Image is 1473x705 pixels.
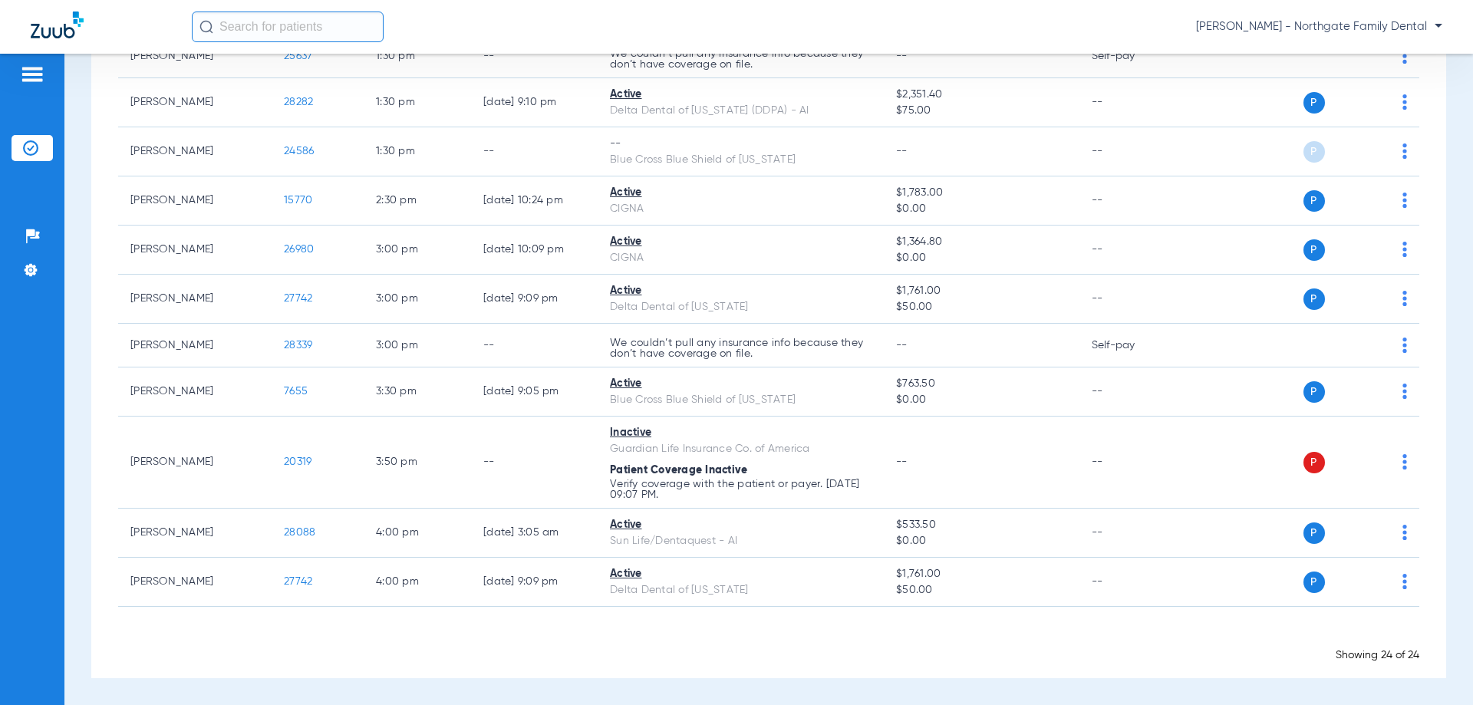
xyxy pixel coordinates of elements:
td: [PERSON_NAME] [118,176,272,226]
td: 3:30 PM [364,367,471,417]
td: [PERSON_NAME] [118,509,272,558]
td: [PERSON_NAME] [118,35,272,78]
span: $50.00 [896,299,1066,315]
span: $1,761.00 [896,283,1066,299]
td: -- [471,324,598,367]
div: Active [610,234,872,250]
span: -- [896,456,908,467]
img: group-dot-blue.svg [1402,574,1407,589]
div: Active [610,185,872,201]
span: P [1303,190,1325,212]
div: CIGNA [610,250,872,266]
div: Active [610,566,872,582]
td: -- [1079,275,1183,324]
span: P [1303,92,1325,114]
td: -- [471,127,598,176]
td: -- [1079,367,1183,417]
span: P [1303,239,1325,261]
td: [PERSON_NAME] [118,558,272,607]
span: P [1303,522,1325,544]
span: -- [896,51,908,61]
span: Patient Coverage Inactive [610,465,747,476]
td: [DATE] 9:10 PM [471,78,598,127]
td: -- [471,35,598,78]
span: $1,364.80 [896,234,1066,250]
td: 1:30 PM [364,78,471,127]
span: Showing 24 of 24 [1336,650,1419,661]
p: We couldn’t pull any insurance info because they don’t have coverage on file. [610,338,872,359]
span: 20319 [284,456,311,467]
img: group-dot-blue.svg [1402,193,1407,208]
div: Blue Cross Blue Shield of [US_STATE] [610,392,872,408]
img: group-dot-blue.svg [1402,48,1407,64]
td: [PERSON_NAME] [118,275,272,324]
img: group-dot-blue.svg [1402,525,1407,540]
span: 27742 [284,293,312,304]
img: hamburger-icon [20,65,44,84]
span: $533.50 [896,517,1066,533]
div: Delta Dental of [US_STATE] (DDPA) - AI [610,103,872,119]
span: P [1303,381,1325,403]
img: Zuub Logo [31,12,84,38]
td: [DATE] 9:05 PM [471,367,598,417]
div: Blue Cross Blue Shield of [US_STATE] [610,152,872,168]
td: 2:30 PM [364,176,471,226]
img: group-dot-blue.svg [1402,242,1407,257]
span: P [1303,288,1325,310]
img: group-dot-blue.svg [1402,454,1407,469]
td: 3:00 PM [364,324,471,367]
td: 1:30 PM [364,35,471,78]
span: -- [896,340,908,351]
span: 28339 [284,340,312,351]
td: [DATE] 10:24 PM [471,176,598,226]
div: Sun Life/Dentaquest - AI [610,533,872,549]
span: 28282 [284,97,313,107]
div: -- [610,136,872,152]
td: 3:00 PM [364,275,471,324]
span: 28088 [284,527,315,538]
td: -- [1079,226,1183,275]
span: -- [896,146,908,156]
span: $763.50 [896,376,1066,392]
td: -- [1079,417,1183,509]
span: 26980 [284,244,314,255]
div: Active [610,283,872,299]
p: We couldn’t pull any insurance info because they don’t have coverage on file. [610,48,872,70]
span: 7655 [284,386,308,397]
td: -- [1079,176,1183,226]
div: Delta Dental of [US_STATE] [610,299,872,315]
img: group-dot-blue.svg [1402,143,1407,159]
td: 4:00 PM [364,558,471,607]
span: 27742 [284,576,312,587]
span: P [1303,141,1325,163]
td: -- [1079,558,1183,607]
img: group-dot-blue.svg [1402,338,1407,353]
span: $1,783.00 [896,185,1066,201]
span: $0.00 [896,392,1066,408]
div: Active [610,376,872,392]
td: 3:00 PM [364,226,471,275]
span: $0.00 [896,533,1066,549]
span: 24586 [284,146,314,156]
div: Active [610,517,872,533]
td: 4:00 PM [364,509,471,558]
td: -- [1079,78,1183,127]
td: [PERSON_NAME] [118,127,272,176]
span: $0.00 [896,201,1066,217]
span: P [1303,452,1325,473]
td: -- [1079,509,1183,558]
td: [DATE] 10:09 PM [471,226,598,275]
img: group-dot-blue.svg [1402,384,1407,399]
span: 15770 [284,195,312,206]
span: 25637 [284,51,312,61]
td: [PERSON_NAME] [118,78,272,127]
span: [PERSON_NAME] - Northgate Family Dental [1196,19,1442,35]
span: $0.00 [896,250,1066,266]
span: $50.00 [896,582,1066,598]
td: 3:50 PM [364,417,471,509]
div: Inactive [610,425,872,441]
span: P [1303,572,1325,593]
td: [PERSON_NAME] [118,417,272,509]
td: [PERSON_NAME] [118,324,272,367]
td: [PERSON_NAME] [118,367,272,417]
